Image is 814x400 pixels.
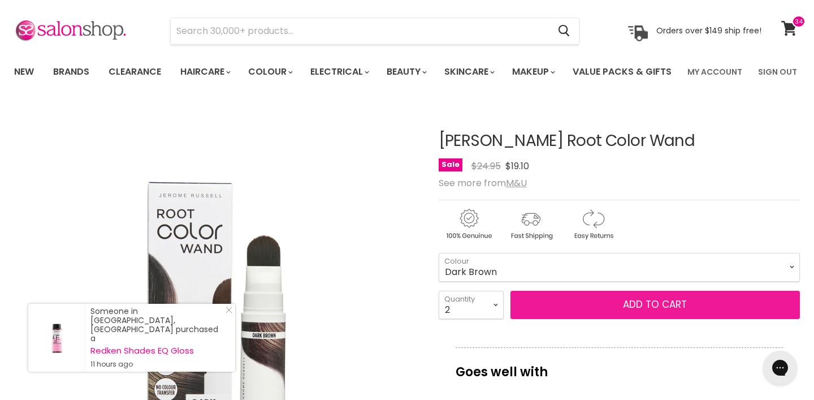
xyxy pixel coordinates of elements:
div: Someone in [GEOGRAPHIC_DATA], [GEOGRAPHIC_DATA] purchased a [90,307,224,369]
a: My Account [681,60,749,84]
a: New [6,60,42,84]
a: Close Notification [221,307,232,318]
a: Visit product page [28,304,85,372]
a: Value Packs & Gifts [564,60,680,84]
small: 11 hours ago [90,360,224,369]
img: shipping.gif [501,207,561,242]
a: Makeup [504,60,562,84]
a: M&U [506,177,527,190]
a: Skincare [436,60,501,84]
a: Clearance [100,60,170,84]
a: Electrical [302,60,376,84]
img: genuine.gif [439,207,499,242]
p: Goes well with [456,347,783,385]
a: Beauty [378,60,434,84]
a: Brands [45,60,98,84]
input: Search [171,18,549,44]
button: Add to cart [510,291,800,319]
span: See more from [439,177,527,190]
svg: Close Icon [226,307,232,313]
span: $19.10 [505,160,529,173]
span: Sale [439,158,462,171]
span: $24.95 [471,160,501,173]
h1: [PERSON_NAME] Root Color Wand [439,132,800,150]
a: Sign Out [751,60,804,84]
form: Product [170,18,579,45]
p: Orders over $149 ship free! [656,25,761,36]
a: Colour [240,60,300,84]
a: Redken Shades EQ Gloss [90,346,224,355]
ul: Main menu [6,55,681,88]
a: Haircare [172,60,237,84]
iframe: Gorgias live chat messenger [757,347,803,389]
img: returns.gif [563,207,623,242]
select: Quantity [439,291,504,319]
button: Search [549,18,579,44]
